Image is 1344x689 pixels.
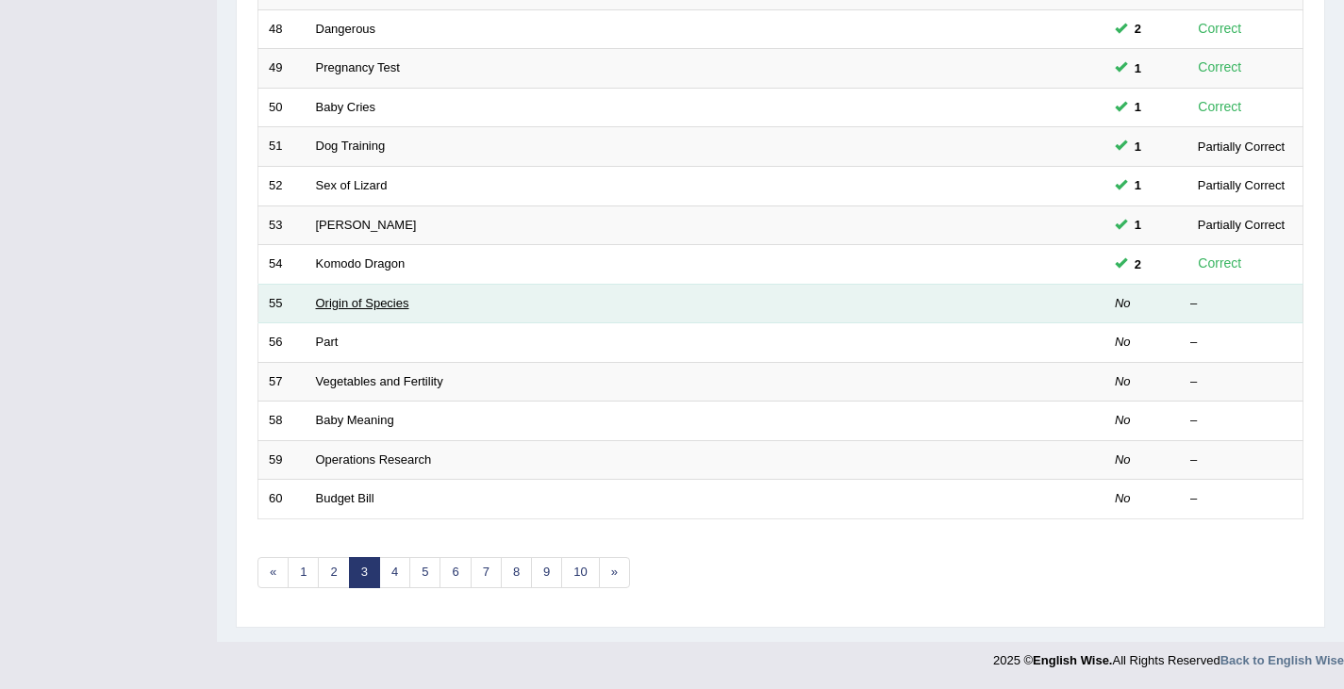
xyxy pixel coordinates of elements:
[1190,412,1292,430] div: –
[258,323,306,363] td: 56
[1190,373,1292,391] div: –
[409,557,440,588] a: 5
[316,335,339,349] a: Part
[1033,653,1112,667] strong: English Wise.
[379,557,410,588] a: 4
[318,557,349,588] a: 2
[258,127,306,167] td: 51
[1190,451,1292,469] div: –
[1220,653,1344,667] a: Back to English Wise
[316,60,400,74] a: Pregnancy Test
[316,218,417,232] a: [PERSON_NAME]
[316,491,374,505] a: Budget Bill
[258,440,306,480] td: 59
[1190,137,1292,156] div: Partially Correct
[258,480,306,519] td: 60
[993,642,1344,669] div: 2025 © All Rights Reserved
[440,557,471,588] a: 6
[257,557,289,588] a: «
[531,557,562,588] a: 9
[1127,254,1149,274] span: You can still take this question
[561,557,599,588] a: 10
[1127,137,1149,156] span: You can still take this question
[1190,215,1292,235] div: Partially Correct
[258,88,306,127] td: 50
[501,557,532,588] a: 8
[316,413,394,427] a: Baby Meaning
[258,166,306,205] td: 52
[471,557,502,588] a: 7
[1127,215,1149,235] span: You can still take this question
[1115,374,1131,388] em: No
[258,284,306,323] td: 55
[258,9,306,49] td: 48
[316,296,409,310] a: Origin of Species
[1115,452,1131,467] em: No
[1190,175,1292,195] div: Partially Correct
[1190,295,1292,313] div: –
[1127,175,1149,195] span: You can still take this question
[1127,97,1149,117] span: You can still take this question
[1115,296,1131,310] em: No
[1190,334,1292,352] div: –
[258,362,306,402] td: 57
[316,452,432,467] a: Operations Research
[316,22,376,36] a: Dangerous
[1127,19,1149,39] span: You can still take this question
[1127,58,1149,78] span: You can still take this question
[316,100,376,114] a: Baby Cries
[258,205,306,245] td: 53
[1190,18,1250,40] div: Correct
[1115,491,1131,505] em: No
[1190,490,1292,508] div: –
[349,557,380,588] a: 3
[1115,413,1131,427] em: No
[1190,253,1250,274] div: Correct
[316,374,443,388] a: Vegetables and Fertility
[288,557,319,588] a: 1
[258,49,306,89] td: 49
[599,557,630,588] a: »
[316,256,406,271] a: Komodo Dragon
[316,178,388,192] a: Sex of Lizard
[1190,57,1250,78] div: Correct
[316,139,386,153] a: Dog Training
[1115,335,1131,349] em: No
[258,402,306,441] td: 58
[1190,96,1250,118] div: Correct
[258,245,306,285] td: 54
